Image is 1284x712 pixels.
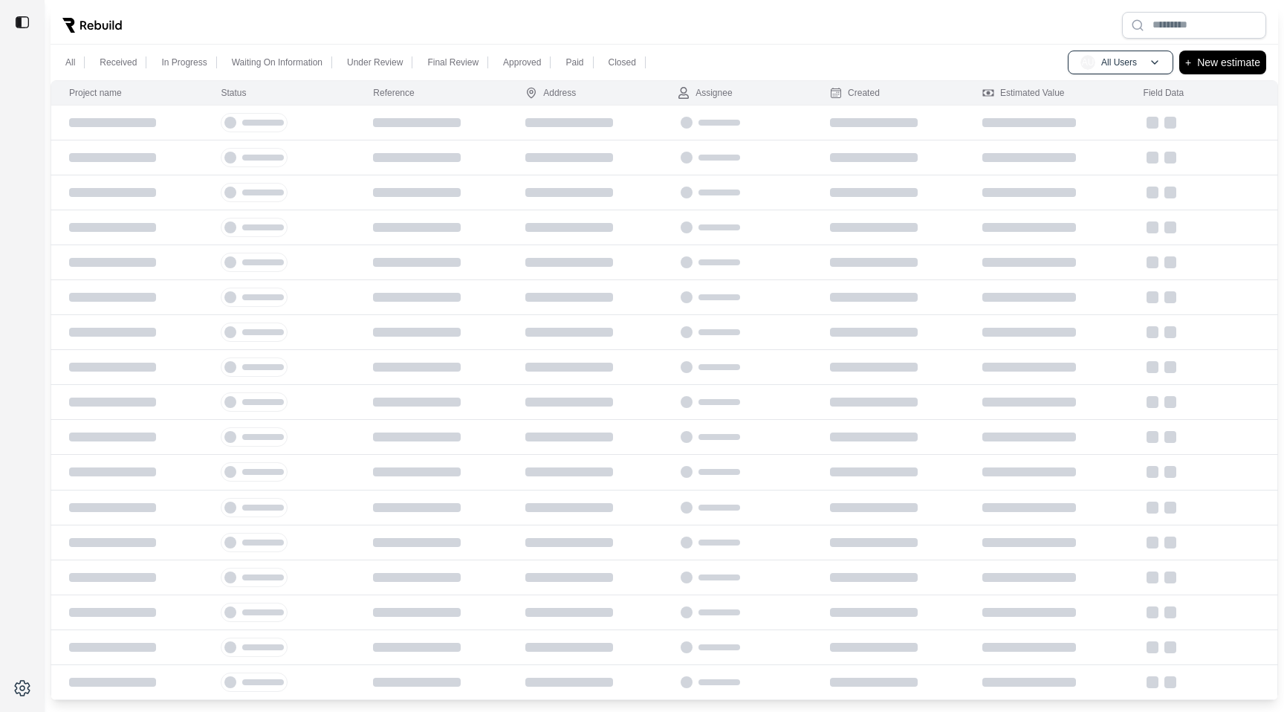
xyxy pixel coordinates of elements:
p: + [1185,54,1191,71]
p: Final Review [427,56,479,68]
p: Closed [609,56,636,68]
img: toggle sidebar [15,15,30,30]
p: Paid [565,56,583,68]
div: Assignee [678,87,732,99]
div: Reference [373,87,414,99]
p: Approved [503,56,541,68]
span: AU [1080,55,1095,70]
div: Field Data [1144,87,1184,99]
div: Address [525,87,576,99]
p: All [65,56,75,68]
p: All Users [1101,56,1137,68]
p: New estimate [1197,54,1260,71]
p: Waiting On Information [232,56,322,68]
p: In Progress [161,56,207,68]
p: Received [100,56,137,68]
button: +New estimate [1179,51,1266,74]
button: AUAll Users [1068,51,1173,74]
div: Project name [69,87,122,99]
img: Rebuild [62,18,122,33]
p: Under Review [347,56,403,68]
div: Status [221,87,246,99]
div: Estimated Value [982,87,1065,99]
div: Created [830,87,880,99]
